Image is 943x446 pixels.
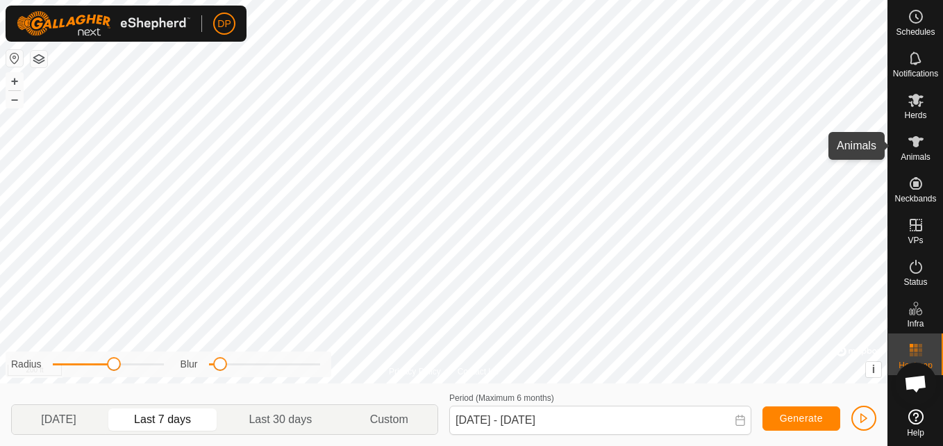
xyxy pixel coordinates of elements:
[11,357,42,372] label: Radius
[907,429,924,437] span: Help
[866,362,881,377] button: i
[31,51,47,67] button: Map Layers
[894,195,936,203] span: Neckbands
[895,363,937,404] div: Open chat
[901,153,931,161] span: Animals
[903,278,927,286] span: Status
[888,404,943,443] a: Help
[217,17,231,31] span: DP
[6,73,23,90] button: +
[907,320,924,328] span: Infra
[904,111,926,119] span: Herds
[908,236,923,245] span: VPs
[896,28,935,36] span: Schedules
[872,363,875,375] span: i
[893,69,938,78] span: Notifications
[6,91,23,108] button: –
[449,393,554,403] label: Period (Maximum 6 months)
[458,365,499,378] a: Contact Us
[780,413,823,424] span: Generate
[6,50,23,67] button: Reset Map
[899,361,933,370] span: Heatmap
[370,411,408,428] span: Custom
[17,11,190,36] img: Gallagher Logo
[389,365,441,378] a: Privacy Policy
[41,411,76,428] span: [DATE]
[762,406,840,431] button: Generate
[249,411,312,428] span: Last 30 days
[181,357,198,372] label: Blur
[134,411,191,428] span: Last 7 days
